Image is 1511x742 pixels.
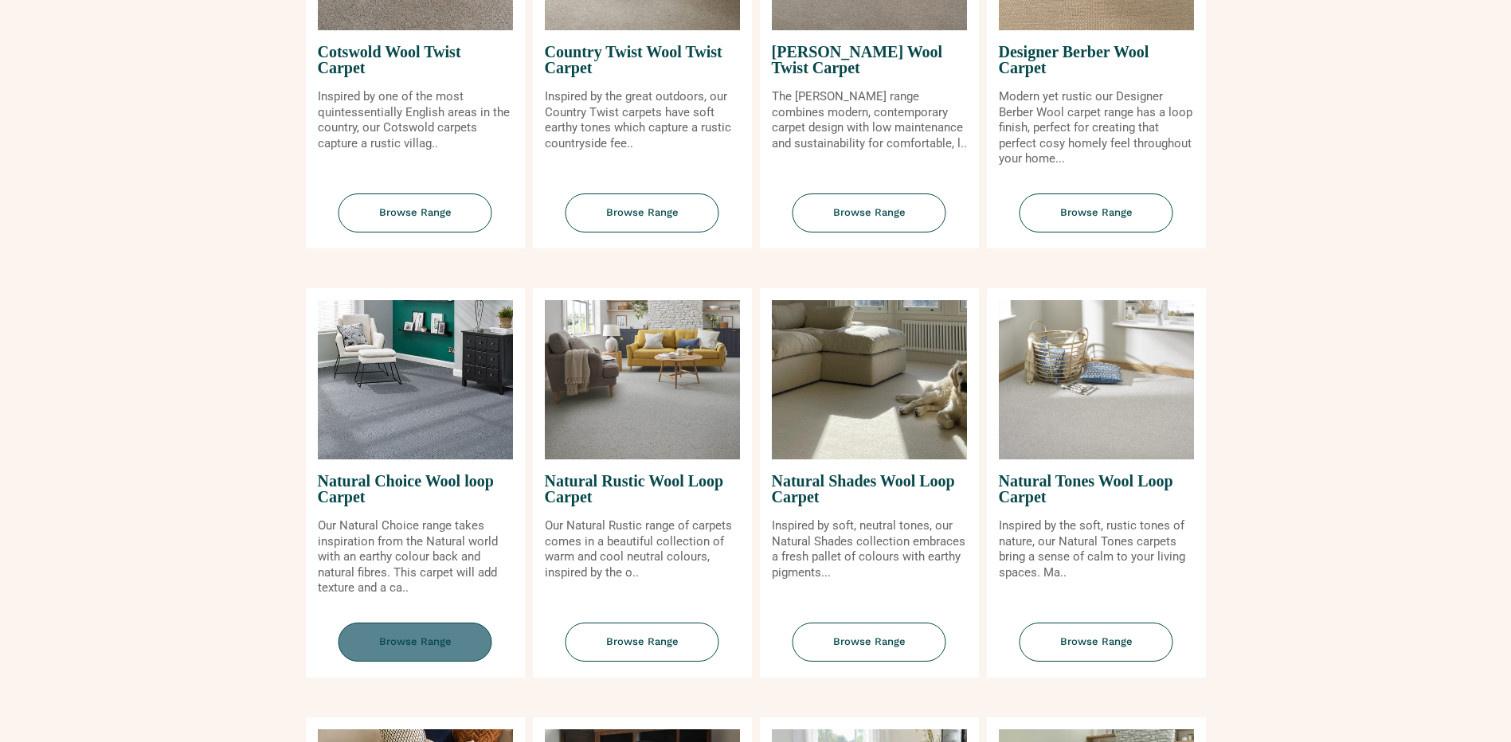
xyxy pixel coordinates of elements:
a: Browse Range [533,623,752,678]
span: Designer Berber Wool Carpet [999,30,1194,89]
p: Inspired by the soft, rustic tones of nature, our Natural Tones carpets bring a sense of calm to ... [999,518,1194,580]
a: Browse Range [760,623,979,678]
img: Natural Rustic Wool Loop Carpet [545,300,740,459]
span: Browse Range [339,193,492,232]
span: Browse Range [339,623,492,662]
span: Country Twist Wool Twist Carpet [545,30,740,89]
span: Natural Rustic Wool Loop Carpet [545,459,740,518]
span: Browse Range [793,193,946,232]
p: Our Natural Choice range takes inspiration from the Natural world with an earthy colour back and ... [318,518,513,596]
span: Browse Range [793,623,946,662]
p: The [PERSON_NAME] range combines modern, contemporary carpet design with low maintenance and sust... [772,89,967,151]
a: Browse Range [760,193,979,248]
a: Browse Range [987,623,1206,678]
span: Browse Range [1020,623,1173,662]
span: Natural Shades Wool Loop Carpet [772,459,967,518]
span: [PERSON_NAME] Wool Twist Carpet [772,30,967,89]
p: Inspired by the great outdoors, our Country Twist carpets have soft earthy tones which capture a ... [545,89,740,151]
span: Browse Range [566,623,719,662]
p: Inspired by one of the most quintessentially English areas in the country, our Cotswold carpets c... [318,89,513,151]
p: Inspired by soft, neutral tones, our Natural Shades collection embraces a fresh pallet of colours... [772,518,967,580]
span: Natural Choice Wool loop Carpet [318,459,513,518]
a: Browse Range [533,193,752,248]
p: Our Natural Rustic range of carpets comes in a beautiful collection of warm and cool neutral colo... [545,518,740,580]
img: Natural Shades Wool Loop Carpet [772,300,967,459]
img: Natural Tones Wool Loop Carpet [999,300,1194,459]
p: Modern yet rustic our Designer Berber Wool carpet range has a loop finish, perfect for creating t... [999,89,1194,167]
span: Cotswold Wool Twist Carpet [318,30,513,89]
img: Natural Choice Wool loop Carpet [318,300,513,459]
a: Browse Range [306,623,525,678]
span: Browse Range [566,193,719,232]
a: Browse Range [987,193,1206,248]
a: Browse Range [306,193,525,248]
span: Natural Tones Wool Loop Carpet [999,459,1194,518]
span: Browse Range [1020,193,1173,232]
